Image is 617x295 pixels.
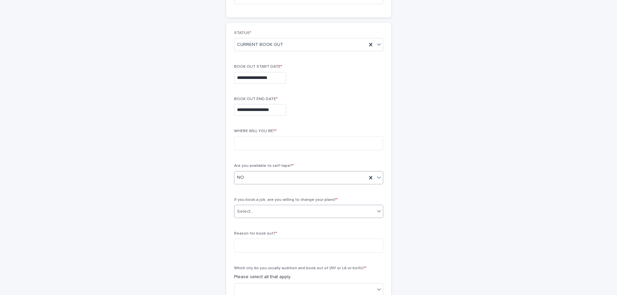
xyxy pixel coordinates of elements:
[237,208,254,215] div: Select...
[234,232,277,236] span: Reason for book out?
[234,97,278,101] span: BOOK OUT END DATE
[234,198,338,202] span: If you book a job, are you willing to change your plans?
[234,164,294,168] span: Are you available to self-tape?
[234,31,251,35] span: STATUS
[234,129,277,133] span: WHERE WILL YOU BE?
[234,65,282,69] span: BOOK OUT START DATE
[237,174,244,181] span: NO
[234,266,366,270] span: Which city do you usually audition and book out of (NY or LA or both)?
[237,41,283,48] span: CURRENT BOOK OUT
[234,274,383,280] p: Please select all that apply.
